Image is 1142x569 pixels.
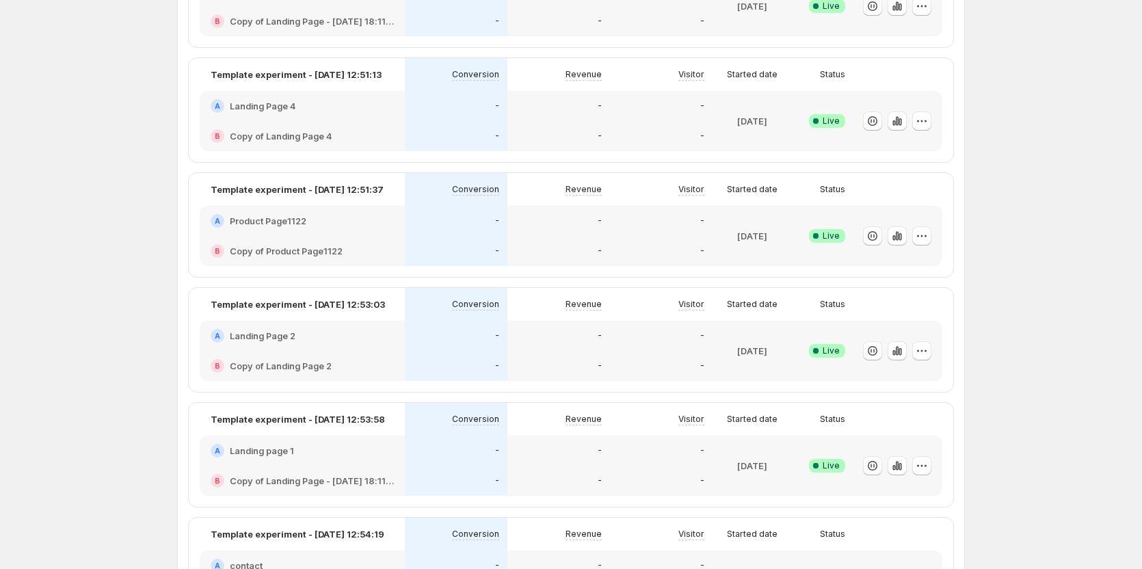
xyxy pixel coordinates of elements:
[737,459,767,473] p: [DATE]
[215,447,220,455] h2: A
[598,131,602,142] p: -
[598,246,602,256] p: -
[700,475,704,486] p: -
[495,16,499,27] p: -
[678,184,704,195] p: Visitor
[230,359,332,373] h2: Copy of Landing Page 2
[215,247,220,255] h2: B
[495,215,499,226] p: -
[495,475,499,486] p: -
[678,529,704,540] p: Visitor
[566,529,602,540] p: Revenue
[598,16,602,27] p: -
[452,184,499,195] p: Conversion
[452,529,499,540] p: Conversion
[211,527,384,541] p: Template experiment - [DATE] 12:54:19
[566,69,602,80] p: Revenue
[215,332,220,340] h2: A
[215,17,220,25] h2: B
[700,445,704,456] p: -
[820,414,845,425] p: Status
[823,345,840,356] span: Live
[678,299,704,310] p: Visitor
[452,69,499,80] p: Conversion
[230,244,343,258] h2: Copy of Product Page1122
[823,230,840,241] span: Live
[700,101,704,111] p: -
[727,299,778,310] p: Started date
[700,360,704,371] p: -
[215,362,220,370] h2: B
[215,132,220,140] h2: B
[700,131,704,142] p: -
[598,360,602,371] p: -
[700,246,704,256] p: -
[598,445,602,456] p: -
[566,184,602,195] p: Revenue
[495,246,499,256] p: -
[566,299,602,310] p: Revenue
[495,101,499,111] p: -
[211,183,384,196] p: Template experiment - [DATE] 12:51:37
[452,414,499,425] p: Conversion
[820,69,845,80] p: Status
[727,529,778,540] p: Started date
[598,330,602,341] p: -
[737,344,767,358] p: [DATE]
[598,475,602,486] p: -
[215,102,220,110] h2: A
[215,477,220,485] h2: B
[495,131,499,142] p: -
[678,69,704,80] p: Visitor
[727,414,778,425] p: Started date
[230,14,394,28] h2: Copy of Landing Page - [DATE] 18:11:46
[495,330,499,341] p: -
[495,360,499,371] p: -
[211,297,385,311] p: Template experiment - [DATE] 12:53:03
[823,1,840,12] span: Live
[737,229,767,243] p: [DATE]
[598,215,602,226] p: -
[598,101,602,111] p: -
[700,330,704,341] p: -
[823,116,840,127] span: Live
[230,214,306,228] h2: Product Page1122
[678,414,704,425] p: Visitor
[823,460,840,471] span: Live
[820,184,845,195] p: Status
[737,114,767,128] p: [DATE]
[230,99,295,113] h2: Landing Page 4
[727,69,778,80] p: Started date
[700,16,704,27] p: -
[230,129,332,143] h2: Copy of Landing Page 4
[727,184,778,195] p: Started date
[820,529,845,540] p: Status
[495,445,499,456] p: -
[230,329,295,343] h2: Landing Page 2
[820,299,845,310] p: Status
[452,299,499,310] p: Conversion
[230,474,394,488] h2: Copy of Landing Page - [DATE] 18:11:46
[211,412,385,426] p: Template experiment - [DATE] 12:53:58
[566,414,602,425] p: Revenue
[230,444,294,458] h2: Landing page 1
[700,215,704,226] p: -
[215,217,220,225] h2: A
[211,68,382,81] p: Template experiment - [DATE] 12:51:13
